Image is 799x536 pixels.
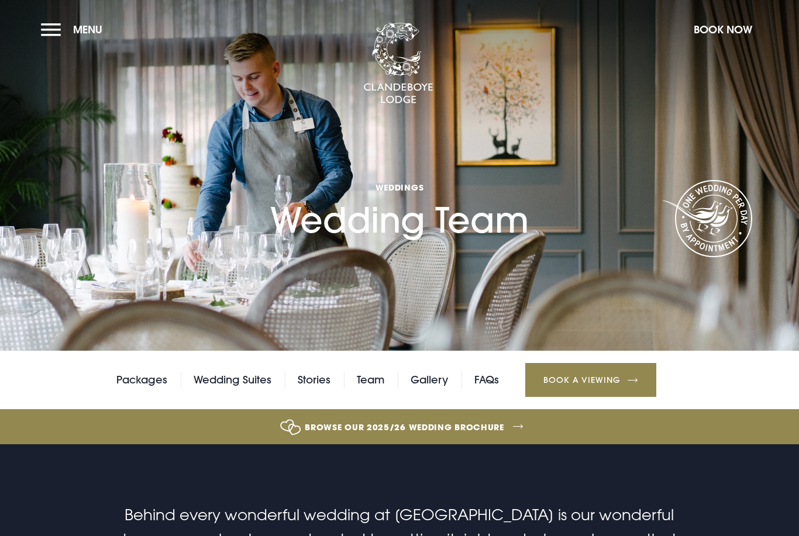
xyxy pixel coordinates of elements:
img: Clandeboye Lodge [363,23,433,105]
button: Book Now [688,17,758,42]
a: Book a Viewing [525,363,656,397]
a: Wedding Suites [194,371,271,389]
button: Menu [41,17,108,42]
a: Team [357,371,384,389]
h1: Wedding Team [270,116,529,241]
a: Gallery [411,371,448,389]
a: Packages [116,371,167,389]
a: FAQs [474,371,499,389]
a: Stories [298,371,330,389]
span: Weddings [270,182,529,193]
span: Menu [73,23,102,36]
